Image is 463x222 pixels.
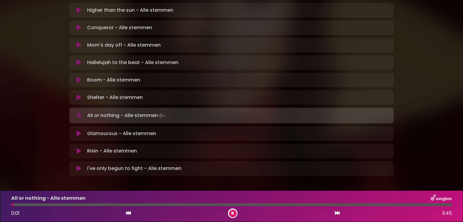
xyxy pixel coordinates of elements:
[87,111,166,120] p: All or nothing - Alle stemmen
[87,130,156,137] p: Glamourous - Alle stemmen
[431,194,452,202] img: songbox-logo-white.png
[87,24,152,31] p: Conqueror - Alle stemmen
[87,7,173,14] p: Higher than the sun - Alle stemmen
[87,42,161,49] p: Mom's day off - Alle stemmen
[87,147,137,155] p: Risin - Alle stemmen
[87,165,181,172] p: I've only begun to fight - Alle stemmen
[11,195,86,202] p: All or nothing - Alle stemmen
[158,111,166,120] img: waveform4.gif
[87,94,143,101] p: Shelter - Alle stemmen
[87,76,140,84] p: Boom - Alle stemmen
[87,59,178,66] p: Hallelujah to the beat - Alle stemmen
